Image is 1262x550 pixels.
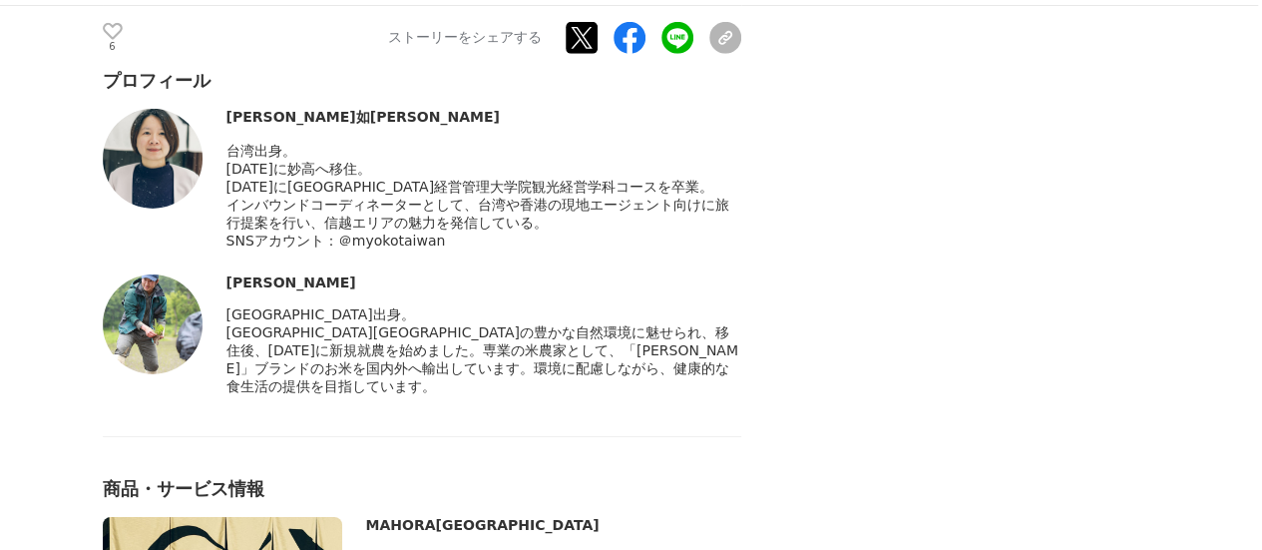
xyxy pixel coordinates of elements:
[103,477,741,501] div: 商品・サービス情報
[226,306,415,322] span: [GEOGRAPHIC_DATA]出身。
[226,275,741,290] div: [PERSON_NAME]
[226,179,714,195] span: [DATE]に[GEOGRAPHIC_DATA]経営管理大学院観光経営学科コースを卒業。
[388,29,542,47] p: ストーリーをシェアする
[103,69,741,93] div: プロフィール
[103,275,203,374] img: thumbnail_0db3f780-6b46-11ef-b6cd-ab366f0d7279.jpg
[103,42,123,52] p: 6
[226,143,296,159] span: 台湾出身。
[366,517,741,533] div: MAHORA[GEOGRAPHIC_DATA]
[226,233,446,249] span: SNSアカウント：＠myokotaiwan
[226,161,371,177] span: [DATE]に妙高へ移住。
[226,109,741,127] div: [PERSON_NAME]如[PERSON_NAME]
[103,109,203,209] img: thumbnail_dc4d8dc0-6b45-11ef-9714-e742ab4cddd7.jpg
[226,324,738,394] span: [GEOGRAPHIC_DATA][GEOGRAPHIC_DATA]の豊かな自然環境に魅せられ、移住後、[DATE]に新規就農を始めました。専業の米農家として、「[PERSON_NAME]」ブラ...
[226,197,729,231] span: インバウンドコーディネーターとして、台湾や香港の現地エージェント向けに旅行提案を行い、信越エリアの魅力を発信している。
